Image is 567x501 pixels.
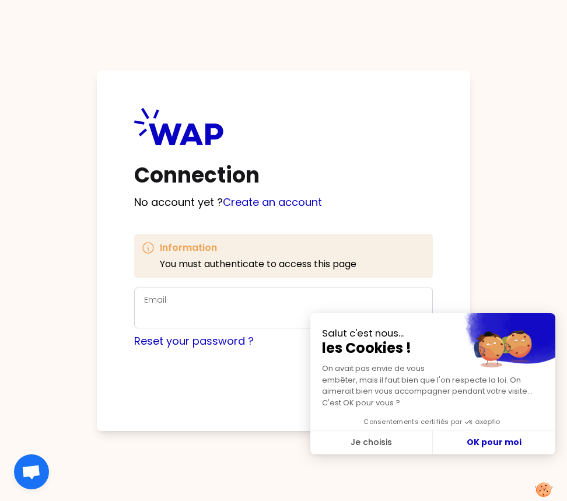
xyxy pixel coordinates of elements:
[322,339,544,357] span: les Cookies !
[223,195,322,209] a: Create an account
[322,327,544,339] small: Salut c'est nous...
[14,454,49,489] div: Ouvrir le chat
[433,430,555,455] button: Accepter les cookies
[363,419,462,425] span: Consentements certifiés par
[322,363,544,408] p: On avait pas envie de vous embêter, mais il faut bien que l'on respecte la loi. On aimerait bien ...
[134,334,254,348] a: Reset your password ?
[134,194,433,211] p: No account yet ?
[310,430,433,455] button: Je choisis les cookies à configurer
[358,415,508,430] button: Consentements certifiés par
[134,164,433,187] h1: Connection
[144,294,166,306] label: Email
[465,405,500,440] svg: Axeptio
[160,241,356,255] h3: Information
[160,257,356,271] p: You must authenticate to access this page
